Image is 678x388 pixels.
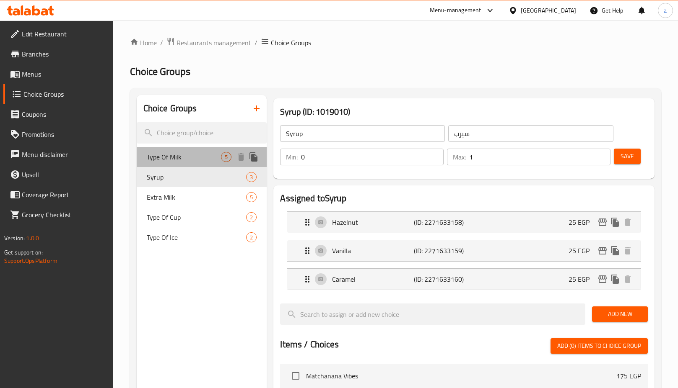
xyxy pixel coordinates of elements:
span: Add New [599,309,641,319]
div: Choices [246,192,257,202]
a: Promotions [3,124,113,144]
button: delete [621,273,634,285]
p: Caramel [332,274,413,284]
span: Menu disclaimer [22,149,107,159]
li: Expand [280,265,648,293]
div: Expand [287,212,641,233]
button: delete [621,244,634,257]
a: Grocery Checklist [3,205,113,225]
p: 25 EGP [569,217,596,227]
span: Coverage Report [22,190,107,200]
a: Support.OpsPlatform [4,255,57,266]
a: Coverage Report [3,185,113,205]
div: Choices [246,172,257,182]
a: Home [130,38,157,48]
li: / [255,38,257,48]
span: Edit Restaurant [22,29,107,39]
div: Type Of Milk5deleteduplicate [137,147,267,167]
div: Menu-management [430,5,481,15]
span: Promotions [22,129,107,139]
span: Matchanana Vibes [306,371,616,381]
p: Min: [286,152,298,162]
span: Branches [22,49,107,59]
div: Expand [287,240,641,261]
button: duplicate [609,273,621,285]
button: Save [614,149,641,164]
span: 2 [247,213,256,221]
span: Select choice [287,367,304,385]
span: Menus [22,69,107,79]
a: Edit Restaurant [3,24,113,44]
h2: Assigned to Syrup [280,192,648,205]
span: Type Of Cup [147,212,247,222]
div: [GEOGRAPHIC_DATA] [521,6,576,15]
div: Type Of Cup2 [137,207,267,227]
span: Save [621,151,634,162]
span: 3 [247,173,256,181]
a: Branches [3,44,113,64]
p: (ID: 2271633160) [414,274,468,284]
button: duplicate [247,151,260,163]
h2: Items / Choices [280,338,339,351]
button: delete [621,216,634,229]
a: Menu disclaimer [3,144,113,164]
span: Version: [4,233,25,244]
p: (ID: 2271633159) [414,246,468,256]
span: Grocery Checklist [22,210,107,220]
button: delete [235,151,247,163]
h2: Choice Groups [143,102,197,115]
span: a [664,6,667,15]
span: 5 [221,153,231,161]
nav: breadcrumb [130,37,661,48]
a: Upsell [3,164,113,185]
span: Coupons [22,109,107,119]
li: Expand [280,236,648,265]
span: 1.0.0 [26,233,39,244]
a: Restaurants management [166,37,251,48]
p: Hazelnut [332,217,413,227]
p: 25 EGP [569,246,596,256]
h3: Syrup (ID: 1019010) [280,105,648,118]
p: Vanilla [332,246,413,256]
span: Choice Groups [130,62,190,81]
span: Restaurants management [177,38,251,48]
button: edit [596,216,609,229]
span: Get support on: [4,247,43,258]
span: Type Of Milk [147,152,221,162]
button: edit [596,273,609,285]
span: Type Of Ice [147,232,247,242]
input: search [137,122,267,144]
p: 25 EGP [569,274,596,284]
div: Choices [246,232,257,242]
div: Type Of Ice2 [137,227,267,247]
li: / [160,38,163,48]
span: Syrup [147,172,247,182]
p: Max: [453,152,466,162]
span: Choice Groups [271,38,311,48]
div: Extra Milk5 [137,187,267,207]
li: Expand [280,208,648,236]
span: 5 [247,193,256,201]
button: edit [596,244,609,257]
a: Menus [3,64,113,84]
div: Choices [221,152,231,162]
div: Expand [287,269,641,290]
div: Choices [246,212,257,222]
input: search [280,303,585,325]
a: Coupons [3,104,113,124]
span: Add (0) items to choice group [557,341,641,351]
div: Syrup3 [137,167,267,187]
span: Upsell [22,170,107,180]
button: Add New [592,306,648,322]
p: (ID: 2271633158) [414,217,468,227]
button: duplicate [609,244,621,257]
a: Choice Groups [3,84,113,104]
button: Add (0) items to choice group [551,338,648,354]
span: Choice Groups [23,89,107,99]
span: 2 [247,234,256,242]
p: 175 EGP [616,371,641,381]
span: Extra Milk [147,192,247,202]
button: duplicate [609,216,621,229]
